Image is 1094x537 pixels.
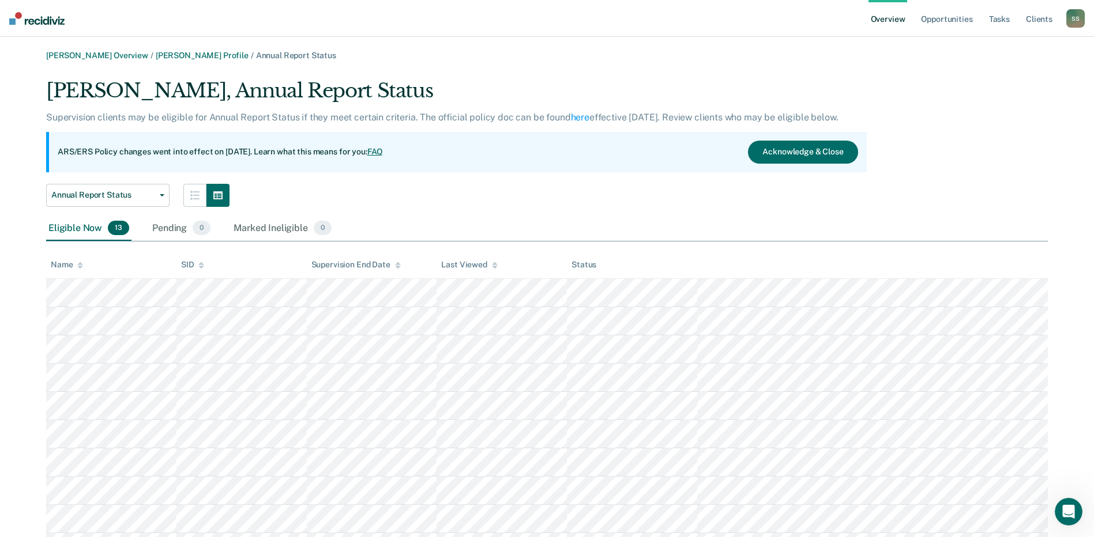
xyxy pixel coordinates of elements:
span: Annual Report Status [256,51,336,60]
button: Annual Report Status [46,184,170,207]
p: ARS/ERS Policy changes went into effect on [DATE]. Learn what this means for you: [58,146,383,158]
p: Supervision clients may be eligible for Annual Report Status if they meet certain criteria. The o... [46,112,838,123]
span: 0 [314,221,332,236]
a: [PERSON_NAME] Profile [156,51,249,60]
span: 13 [108,221,129,236]
div: Name [51,260,83,270]
span: / [249,51,256,60]
div: Pending0 [150,216,213,241]
a: FAQ [367,147,384,156]
div: S S [1066,9,1085,28]
img: Recidiviz [9,12,65,25]
div: [PERSON_NAME], Annual Report Status [46,79,867,112]
div: Marked Ineligible0 [231,216,334,241]
button: SS [1066,9,1085,28]
button: Acknowledge & Close [748,141,858,164]
div: Last Viewed [441,260,497,270]
div: SID [181,260,205,270]
div: Eligible Now13 [46,216,131,241]
span: / [148,51,156,60]
a: here [571,112,589,123]
span: Annual Report Status [51,190,155,200]
span: 0 [193,221,210,236]
a: [PERSON_NAME] Overview [46,51,148,60]
div: Supervision End Date [311,260,401,270]
div: Status [572,260,596,270]
iframe: Intercom live chat [1055,498,1082,525]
